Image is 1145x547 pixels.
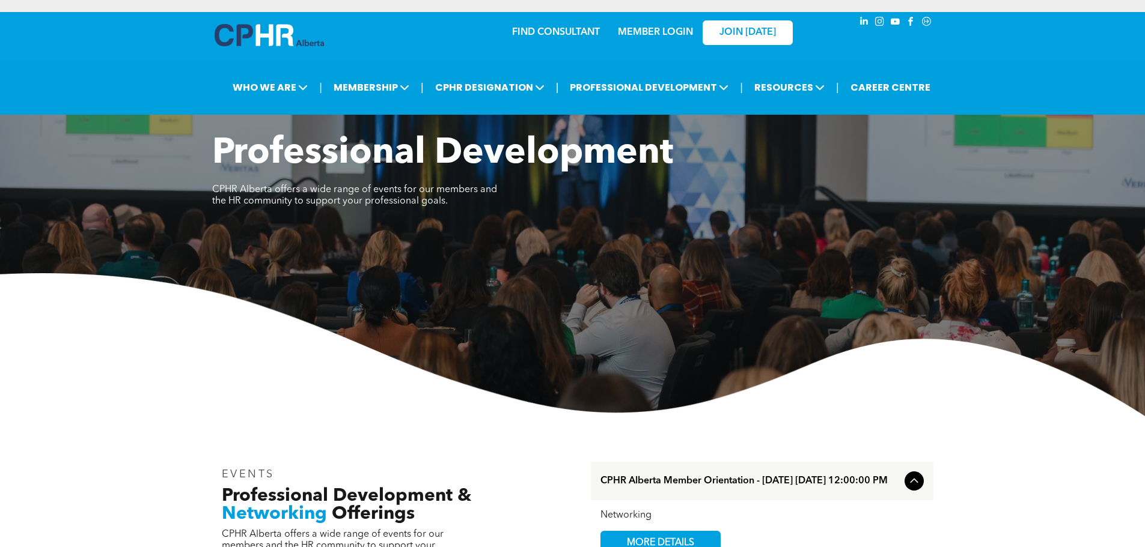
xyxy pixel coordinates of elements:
[858,15,871,31] a: linkedin
[889,15,902,31] a: youtube
[751,76,828,98] span: RESOURCES
[740,75,743,100] li: |
[222,469,275,480] span: EVENTS
[719,27,776,38] span: JOIN [DATE]
[330,76,413,98] span: MEMBERSHIP
[512,28,600,37] a: FIND CONSULTANT
[920,15,933,31] a: Social network
[319,75,322,100] li: |
[556,75,559,100] li: |
[873,15,887,31] a: instagram
[432,76,548,98] span: CPHR DESIGNATION
[212,185,497,206] span: CPHR Alberta offers a wide range of events for our members and the HR community to support your p...
[215,24,324,46] img: A blue and white logo for cp alberta
[229,76,311,98] span: WHO WE ARE
[600,476,900,487] span: CPHR Alberta Member Orientation - [DATE] [DATE] 12:00:00 PM
[836,75,839,100] li: |
[212,136,673,172] span: Professional Development
[222,487,471,505] span: Professional Development &
[421,75,424,100] li: |
[332,505,415,523] span: Offerings
[905,15,918,31] a: facebook
[618,28,693,37] a: MEMBER LOGIN
[847,76,934,98] a: CAREER CENTRE
[600,510,924,521] div: Networking
[222,505,327,523] span: Networking
[566,76,732,98] span: PROFESSIONAL DEVELOPMENT
[703,20,793,45] a: JOIN [DATE]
